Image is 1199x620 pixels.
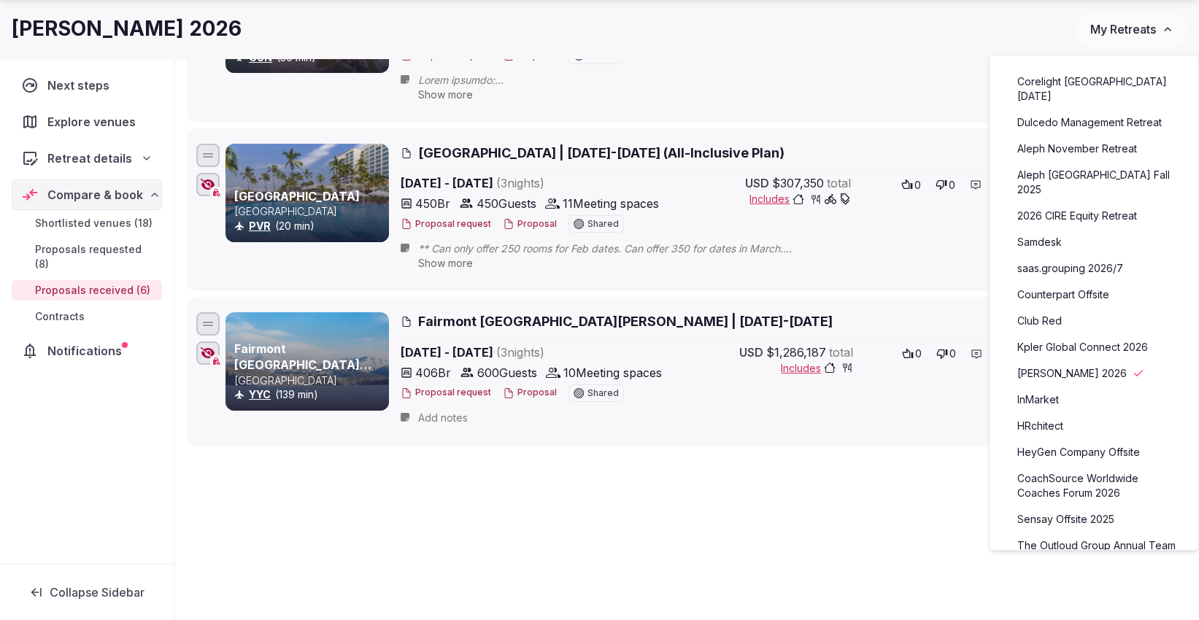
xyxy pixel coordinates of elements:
[1004,111,1184,134] a: Dulcedo Management Retreat
[914,178,921,193] span: 0
[1004,163,1184,201] a: Aleph [GEOGRAPHIC_DATA] Fall 2025
[749,192,851,206] button: Includes
[249,220,271,232] a: PVR
[12,306,162,327] a: Contracts
[418,241,925,256] span: ** Can only offer 250 rooms for Feb dates. Can offer 350 for dates in March. ** General session s...
[401,218,491,230] button: Proposal request
[587,220,619,228] span: Shared
[234,219,386,233] div: (20 min)
[418,411,468,425] span: Add notes
[47,150,132,167] span: Retreat details
[503,218,557,230] button: Proposal
[35,216,153,230] span: Shortlisted venues (18)
[1004,283,1184,306] a: Counterpart Offsite
[781,361,853,376] button: Includes
[418,73,1055,88] span: Lorem ipsumdo: * Sitame Consectet Adi. Elitsed doei t/ incidi utla. Etdolor. Magnaal Enimad mi Ve...
[898,344,926,364] button: 0
[1004,336,1184,359] a: Kpler Global Connect 2026
[1004,257,1184,280] a: saas.grouping 2026/7
[477,364,537,381] span: 600 Guests
[50,585,144,600] span: Collapse Sidebar
[35,283,150,298] span: Proposals received (6)
[949,178,955,193] span: 0
[12,576,162,608] button: Collapse Sidebar
[1004,137,1184,160] a: Aleph November Retreat
[1004,441,1184,464] a: HeyGen Company Offsite
[503,387,557,399] button: Proposal
[1004,388,1184,411] a: InMarket
[915,346,922,361] span: 0
[587,389,619,398] span: Shared
[1004,309,1184,333] a: Club Red
[234,373,386,388] p: [GEOGRAPHIC_DATA]
[12,106,162,137] a: Explore venues
[563,364,662,381] span: 10 Meeting spaces
[739,344,763,361] span: USD
[47,77,115,94] span: Next steps
[766,344,826,361] span: $1,286,187
[745,174,769,192] span: USD
[415,364,451,381] span: 406 Br
[1004,414,1184,438] a: HRchitect
[249,219,271,233] button: PVR
[415,195,450,212] span: 450 Br
[418,88,473,101] span: Show more
[563,195,659,212] span: 11 Meeting spaces
[1004,362,1184,385] a: [PERSON_NAME] 2026
[418,257,473,269] span: Show more
[1004,70,1184,108] a: Corelight [GEOGRAPHIC_DATA] [DATE]
[12,213,162,233] a: Shortlisted venues (18)
[47,342,128,360] span: Notifications
[1004,534,1184,572] a: The Outloud Group Annual Team Offsite
[35,309,85,324] span: Contracts
[234,204,386,219] p: [GEOGRAPHIC_DATA]
[249,388,271,400] a: YYC
[234,387,386,402] div: (139 min)
[234,341,371,389] a: Fairmont [GEOGRAPHIC_DATA][PERSON_NAME]
[829,344,853,361] span: total
[418,144,784,162] span: [GEOGRAPHIC_DATA] | [DATE]-[DATE] (All-Inclusive Plan)
[827,174,851,192] span: total
[949,346,956,361] span: 0
[401,387,491,399] button: Proposal request
[234,189,360,204] a: [GEOGRAPHIC_DATA]
[401,344,662,361] span: [DATE] - [DATE]
[249,387,271,402] button: YYC
[1004,204,1184,228] a: 2026 CIRE Equity Retreat
[418,312,833,330] span: Fairmont [GEOGRAPHIC_DATA][PERSON_NAME] | [DATE]-[DATE]
[587,51,619,60] span: Shared
[772,174,824,192] span: $307,350
[496,345,544,360] span: ( 3 night s )
[1004,508,1184,531] a: Sensay Offsite 2025
[12,239,162,274] a: Proposals requested (8)
[1004,230,1184,254] a: Samdesk
[12,15,242,43] h1: [PERSON_NAME] 2026
[1090,22,1156,36] span: My Retreats
[47,113,142,131] span: Explore venues
[1076,11,1187,47] button: My Retreats
[35,242,156,271] span: Proposals requested (8)
[401,174,659,192] span: [DATE] - [DATE]
[12,280,162,301] a: Proposals received (6)
[477,195,536,212] span: 450 Guests
[897,174,925,195] button: 0
[47,186,143,204] span: Compare & book
[12,70,162,101] a: Next steps
[1004,467,1184,505] a: CoachSource Worldwide Coaches Forum 2026
[931,174,960,195] button: 0
[496,176,544,190] span: ( 3 night s )
[12,336,162,366] a: Notifications
[932,344,960,364] button: 0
